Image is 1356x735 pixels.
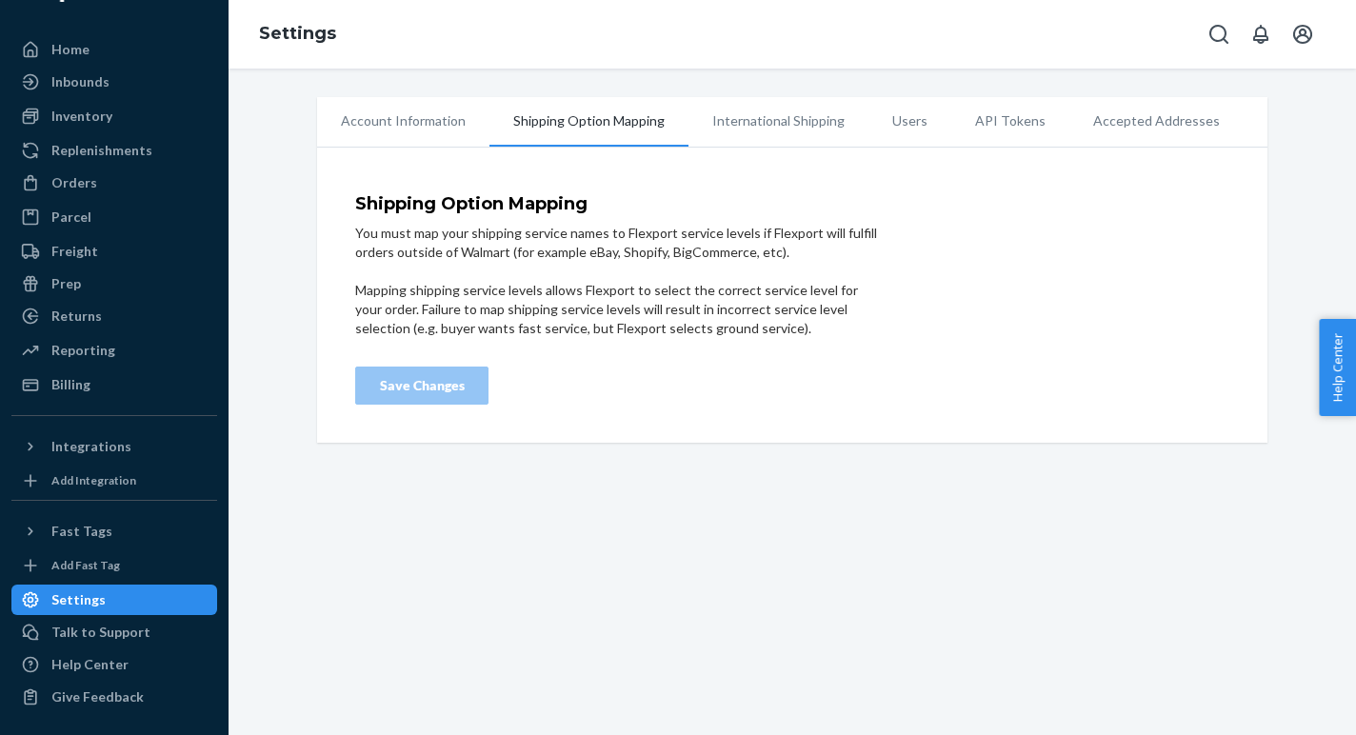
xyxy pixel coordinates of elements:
[11,135,217,166] a: Replenishments
[51,472,136,488] div: Add Integration
[51,687,144,706] div: Give Feedback
[11,101,217,131] a: Inventory
[355,281,880,338] div: Mapping shipping service levels allows Flexport to select the correct service level for your orde...
[51,655,129,674] div: Help Center
[355,195,880,214] h4: Shipping Option Mapping
[51,375,90,394] div: Billing
[868,97,951,145] li: Users
[11,516,217,546] button: Fast Tags
[11,469,217,492] a: Add Integration
[51,623,150,642] div: Talk to Support
[11,369,217,400] a: Billing
[51,274,81,293] div: Prep
[51,40,90,59] div: Home
[1069,97,1244,145] li: Accepted Addresses
[1242,15,1280,53] button: Open notifications
[11,168,217,198] a: Orders
[11,202,217,232] a: Parcel
[51,437,131,456] div: Integrations
[11,335,217,366] a: Reporting
[11,268,217,299] a: Prep
[51,107,112,126] div: Inventory
[371,376,472,395] div: Save Changes
[11,236,217,267] a: Freight
[11,649,217,680] a: Help Center
[688,97,868,145] li: International Shipping
[11,34,217,65] a: Home
[317,97,489,145] li: Account Information
[51,557,120,573] div: Add Fast Tag
[51,173,97,192] div: Orders
[51,72,110,91] div: Inbounds
[1284,15,1322,53] button: Open account menu
[355,224,880,262] div: You must map your shipping service names to Flexport service levels if Flexport will fulfill orde...
[51,141,152,160] div: Replenishments
[11,431,217,462] button: Integrations
[51,590,106,609] div: Settings
[51,242,98,261] div: Freight
[1200,15,1238,53] button: Open Search Box
[11,554,217,577] a: Add Fast Tag
[51,522,112,541] div: Fast Tags
[11,682,217,712] button: Give Feedback
[489,97,688,147] li: Shipping Option Mapping
[51,341,115,360] div: Reporting
[11,67,217,97] a: Inbounds
[1319,319,1356,416] button: Help Center
[951,97,1069,145] li: API Tokens
[244,7,351,62] ol: breadcrumbs
[11,585,217,615] a: Settings
[11,617,217,647] a: Talk to Support
[11,301,217,331] a: Returns
[51,307,102,326] div: Returns
[51,208,91,227] div: Parcel
[355,367,489,405] button: Save Changes
[259,23,336,44] a: Settings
